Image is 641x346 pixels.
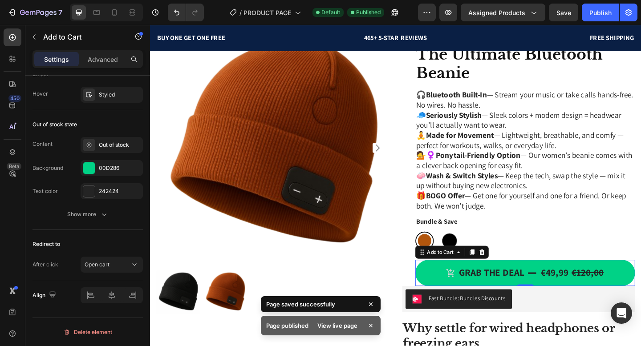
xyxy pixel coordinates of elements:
span: Assigned Products [468,8,525,17]
div: Background [32,164,63,172]
div: Add to Cart [300,243,332,251]
p: 7 [58,7,62,18]
button: Grab the deal [288,256,527,284]
strong: Seriously Stylish [300,93,361,104]
div: 450 [8,95,21,102]
div: Delete element [63,327,112,338]
button: Open cart [81,257,143,273]
p: FREE SHIPPING [364,9,527,20]
div: Grab the deal [336,263,407,277]
div: Content [32,140,53,148]
span: Default [321,8,340,16]
img: CNT0-aq8vIMDEAE=.png [285,293,296,304]
div: €120,00 [458,262,494,278]
div: 242424 [99,187,141,195]
p: Bundle & Save [289,210,527,219]
div: Out of stock state [32,121,77,129]
button: 7 [4,4,66,21]
div: View live page [312,319,363,332]
p: 🧘 — Lightweight, breathable, and comfy — perfect for workouts, walks, or everyday life. [289,115,527,137]
strong: Wash & Switch Styles [300,159,378,169]
div: Open Intercom Messenger [611,302,632,324]
strong: Bluetooth Built-In [300,71,366,81]
a: The Ultimate Bluetooth Beanie [288,21,527,65]
p: 🎧 — Stream your music or take calls hands-free. No wires. No hassle. [289,71,527,93]
strong: BOGO Offer [300,181,342,191]
div: Align [32,289,58,301]
p: Advanced [88,55,118,64]
p: 🧼 — Keep the tech, swap the style — mix it up without buying new electronics. [289,159,527,181]
strong: Made for Movement [300,115,374,125]
p: 💁♀️ — Our women’s beanie comes with a clever back opening for easy fit. [289,137,527,158]
button: Carousel Next Arrow [242,129,253,139]
div: €49,99 [424,262,456,278]
div: Show more [67,210,109,219]
button: Delete element [32,325,143,339]
div: Beta [7,163,21,170]
div: Undo/Redo [168,4,204,21]
div: Publish [589,8,612,17]
div: Fast Bundle: Bundles Discounts [303,293,386,302]
div: Styled [99,91,141,99]
div: Text color [32,187,58,195]
div: 00D286 [99,164,141,172]
p: 🎁 — Get one for yourself and one for a friend. Or keep both. We won’t judge. [289,181,527,202]
button: Assigned Products [461,4,545,21]
strong: Ponytail-Friendly Option [311,137,403,147]
p: 🧢 — Sleek colors + modern design = headwear you’ll actually want to wear. [289,93,527,115]
button: Show more [32,206,143,222]
p: Add to Cart [43,32,119,42]
span: / [239,8,242,17]
span: PRODUCT PAGE [243,8,291,17]
span: Open cart [85,261,110,268]
div: Out of stock [99,141,141,149]
p: Settings [44,55,69,64]
button: Publish [582,4,619,21]
button: Save [549,4,578,21]
div: Redirect to [32,240,60,248]
div: Hover [32,90,48,98]
div: After click [32,261,58,269]
p: Page published [266,321,308,330]
span: Published [356,8,381,16]
p: Page saved successfully [266,300,335,309]
button: Fast Bundle: Bundles Discounts [278,288,394,309]
iframe: Design area [150,25,641,346]
span: Save [556,9,571,16]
